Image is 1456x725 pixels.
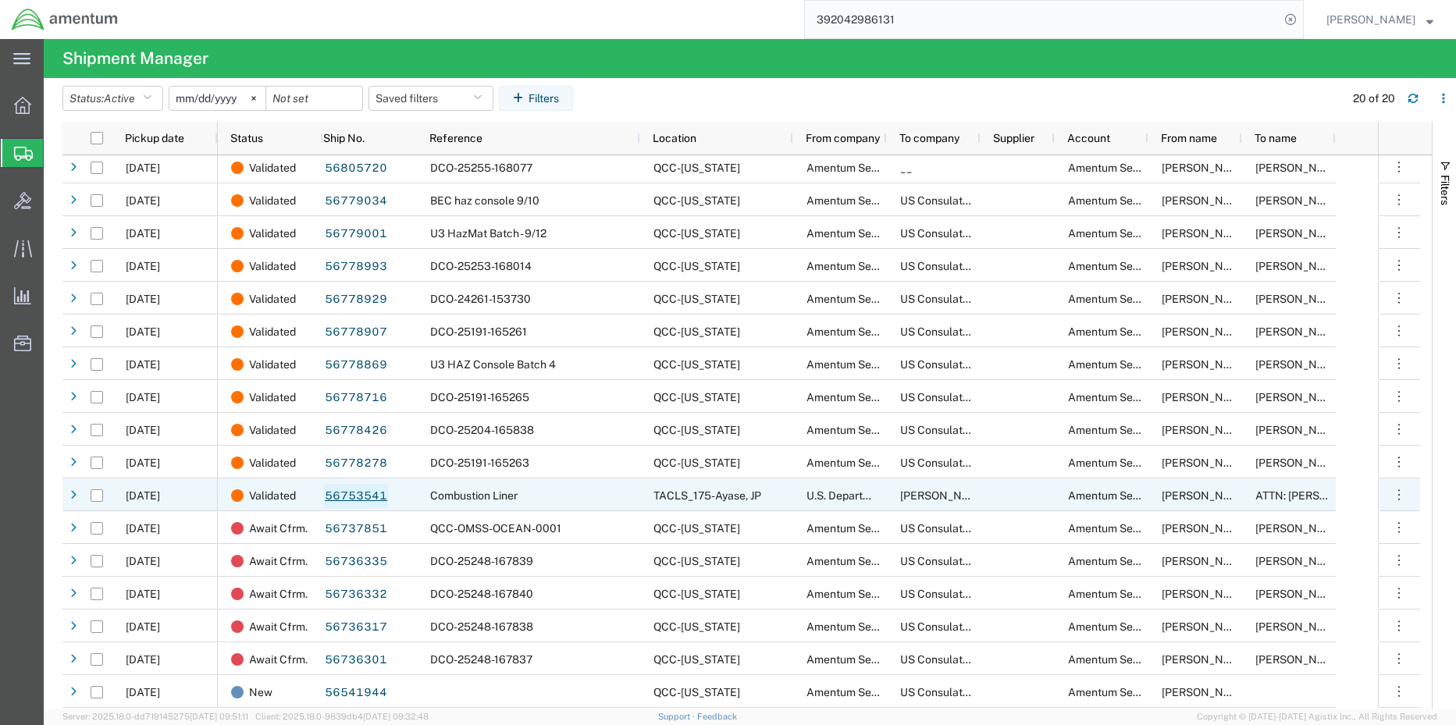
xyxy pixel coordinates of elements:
span: Amentum Services, Inc [1068,588,1183,600]
span: US Consulate General [900,391,1011,403]
span: QCC-Texas [653,653,740,666]
img: logo [11,8,119,31]
span: Amentum Services, Inc. [806,260,924,272]
span: Jason Martin [1162,522,1251,535]
span: Validated [249,348,296,381]
span: QCC-Texas [653,260,740,272]
span: Annah Gichimu [1255,424,1344,436]
span: Account [1067,132,1110,144]
a: 56805720 [324,156,388,181]
span: Amentum Services, Inc. [806,358,924,371]
span: [DATE] 09:32:48 [363,712,429,721]
span: 09/10/2025 [126,325,160,338]
span: Amentum Services, Inc [1068,194,1183,207]
span: Amentum Services, Inc [1068,424,1183,436]
span: US Consulate General [900,588,1011,600]
span: Jason Martin [1162,162,1251,174]
span: Status [230,132,263,144]
span: Amentum Services, Inc [1068,162,1183,174]
span: Await Cfrm. [249,512,308,545]
span: US Consulate General [900,227,1011,240]
a: 56778907 [324,320,388,345]
span: Amentum Services, Inc [1068,555,1183,567]
span: Server: 2025.18.0-dd719145275 [62,712,248,721]
span: From name [1161,132,1217,144]
span: Amentum Services, Inc. [806,227,924,240]
span: DCO-25248-167837 [430,653,532,666]
span: Copyright © [DATE]-[DATE] Agistix Inc., All Rights Reserved [1197,710,1437,723]
span: 09/12/2025 [126,489,160,502]
span: Jeffrey Srock [1255,162,1344,174]
span: Filters [1439,175,1451,205]
span: 09/10/2025 [126,457,160,469]
a: 56778869 [324,353,388,378]
span: Annah Gichimu [1255,391,1344,403]
span: Validated [249,414,296,446]
a: 56737851 [324,517,388,542]
span: Amentum Services, Inc [1068,325,1183,338]
span: Amentum Services, Inc. [806,653,924,666]
span: 09/10/2025 [126,293,160,305]
span: US Consulate General [900,457,1011,469]
span: To company [899,132,959,144]
span: Validated [249,184,296,217]
span: Validated [249,283,296,315]
span: Amentum Services, Inc [1068,391,1183,403]
button: [PERSON_NAME] [1326,10,1434,29]
span: DCO-25191-165261 [430,325,527,338]
span: Ship No. [323,132,365,144]
a: 56778278 [324,451,388,476]
span: Validated [249,479,296,512]
span: Jason Martin [1162,424,1251,436]
span: 09/10/2025 [126,391,160,403]
span: Client: 2025.18.0-9839db4 [255,712,429,721]
span: Amentum Services, Inc [1068,686,1183,698]
span: Annah Gichimu [1255,358,1344,371]
span: 08/19/2025 [126,686,160,698]
span: To name [1255,132,1297,144]
span: U3 HAZ Console Batch 4 [430,358,556,371]
span: Amentum Services, Inc [1068,522,1183,535]
span: DCO-25248-167839 [430,555,533,567]
span: Await Cfrm. [249,578,308,610]
input: Not set [266,87,362,110]
a: 56753541 [324,484,388,509]
span: QCC-Texas [653,391,740,403]
span: QCC-Texas [653,588,740,600]
span: Jason Martin [1162,358,1251,371]
span: Joshua Keller [1162,489,1251,502]
span: Amentum Services, Inc. [806,457,924,469]
span: Amentum Services, Inc [1068,227,1183,240]
span: 09/05/2025 [126,555,160,567]
span: US Consulate General [900,325,1011,338]
span: Await Cfrm. [249,545,308,578]
span: DCO-25248-167838 [430,620,533,633]
span: DCO-24261-153730 [430,293,531,305]
span: QCC-Texas [653,227,740,240]
span: 09/10/2025 [126,358,160,371]
span: DCO-25204-165838 [430,424,534,436]
span: 09/05/2025 [126,620,160,633]
a: 56779001 [324,222,388,247]
span: 09/05/2025 [126,588,160,600]
a: 56778716 [324,386,388,410]
span: Amentum Services, Inc [806,522,921,535]
span: Validated [249,446,296,479]
span: Annan Gichimu [1255,588,1344,600]
span: Active [104,92,135,105]
span: 09/10/2025 [126,227,160,240]
span: QCC-Texas [653,358,740,371]
span: Validated [249,151,296,184]
a: 56778993 [324,254,388,279]
span: QCC-OMSS-OCEAN-0001 [430,522,561,535]
span: Amentum Services, Inc [806,194,921,207]
button: Saved filters [368,86,493,111]
span: QCC-Texas [653,325,740,338]
span: QCC-Texas [653,620,740,633]
span: Combustion Liner [430,489,518,502]
a: 56778929 [324,287,388,312]
span: QCC-Texas [653,555,740,567]
a: 56779034 [324,189,388,214]
span: US Consulate General [900,686,1011,698]
span: Jason Martin [1162,457,1251,469]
